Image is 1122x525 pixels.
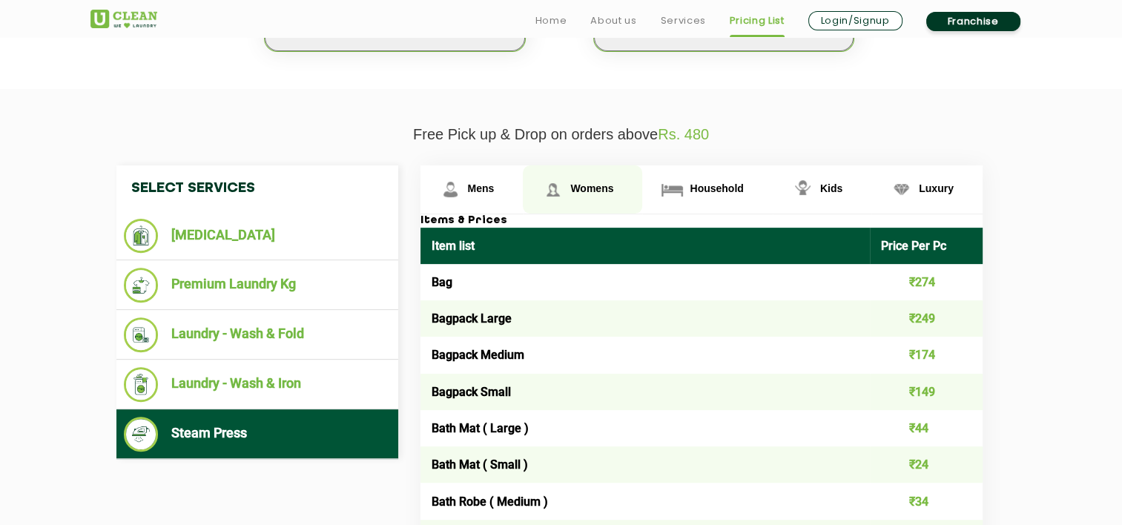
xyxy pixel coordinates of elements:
[540,176,566,202] img: Womens
[124,417,391,452] li: Steam Press
[820,182,842,194] span: Kids
[420,337,871,373] td: Bagpack Medium
[870,483,983,519] td: ₹34
[658,126,709,142] span: Rs. 480
[468,182,495,194] span: Mens
[926,12,1020,31] a: Franchise
[420,483,871,519] td: Bath Robe ( Medium )
[90,126,1032,143] p: Free Pick up & Drop on orders above
[124,219,159,253] img: Dry Cleaning
[420,446,871,483] td: Bath Mat ( Small )
[124,317,391,352] li: Laundry - Wash & Fold
[570,182,613,194] span: Womens
[124,268,391,303] li: Premium Laundry Kg
[124,219,391,253] li: [MEDICAL_DATA]
[870,374,983,410] td: ₹149
[790,176,816,202] img: Kids
[870,337,983,373] td: ₹174
[808,11,902,30] a: Login/Signup
[919,182,954,194] span: Luxury
[870,410,983,446] td: ₹44
[438,176,463,202] img: Mens
[124,367,159,402] img: Laundry - Wash & Iron
[660,12,705,30] a: Services
[420,300,871,337] td: Bagpack Large
[870,264,983,300] td: ₹274
[590,12,636,30] a: About us
[870,446,983,483] td: ₹24
[888,176,914,202] img: Luxury
[659,176,685,202] img: Household
[124,367,391,402] li: Laundry - Wash & Iron
[690,182,743,194] span: Household
[420,410,871,446] td: Bath Mat ( Large )
[124,317,159,352] img: Laundry - Wash & Fold
[420,264,871,300] td: Bag
[870,228,983,264] th: Price Per Pc
[420,228,871,264] th: Item list
[535,12,567,30] a: Home
[420,374,871,410] td: Bagpack Small
[420,214,983,228] h3: Items & Prices
[870,300,983,337] td: ₹249
[90,10,157,28] img: UClean Laundry and Dry Cleaning
[124,417,159,452] img: Steam Press
[730,12,785,30] a: Pricing List
[124,268,159,303] img: Premium Laundry Kg
[116,165,398,211] h4: Select Services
